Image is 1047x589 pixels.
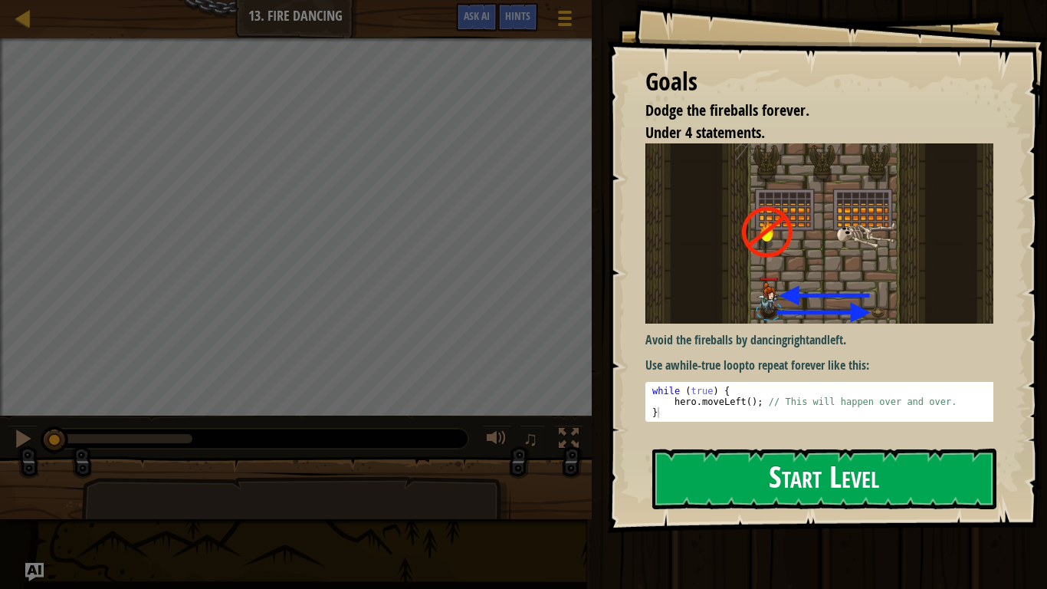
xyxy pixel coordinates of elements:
[553,425,584,456] button: Toggle fullscreen
[464,8,490,23] span: Ask AI
[626,100,990,122] li: Dodge the fireballs forever.
[671,357,745,373] strong: while-true loop
[520,425,546,456] button: ♫
[481,425,512,456] button: Adjust volume
[626,122,990,144] li: Under 4 statements.
[523,427,538,450] span: ♫
[645,143,1005,324] img: Fire dancing
[546,3,584,39] button: Show game menu
[645,357,1005,374] p: Use a to repeat forever like this:
[645,331,1005,349] p: Avoid the fireballs by dancing and .
[505,8,530,23] span: Hints
[787,331,809,348] strong: right
[8,425,38,456] button: Ctrl + P: Pause
[645,100,809,120] span: Dodge the fireballs forever.
[652,449,996,509] button: Start Level
[827,331,843,348] strong: left
[456,3,497,31] button: Ask AI
[25,563,44,581] button: Ask AI
[645,122,765,143] span: Under 4 statements.
[645,64,993,100] div: Goals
